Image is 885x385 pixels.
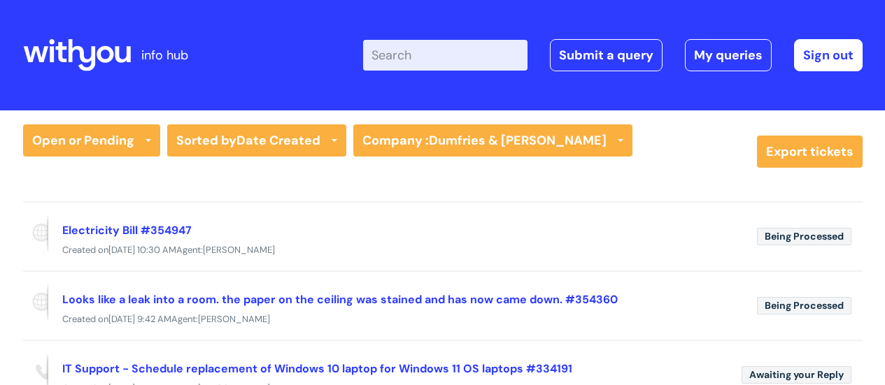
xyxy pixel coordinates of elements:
[203,244,275,256] span: [PERSON_NAME]
[757,228,851,245] span: Being Processed
[62,223,192,238] a: Electricity Bill #354947
[757,136,863,168] a: Export tickets
[429,132,607,149] strong: Dumfries & [PERSON_NAME]
[23,283,48,322] span: Reported via portal
[167,124,346,157] a: Sorted byDate Created
[550,39,663,71] a: Submit a query
[198,313,270,325] span: [PERSON_NAME]
[685,39,772,71] a: My queries
[794,39,863,71] a: Sign out
[23,242,863,259] div: Created on Agent:
[108,244,176,256] span: [DATE] 10:30 AM
[236,132,320,149] b: Date Created
[62,292,618,307] a: Looks like a leak into a room. the paper on the ceiling was stained and has now came down. #354360
[23,214,48,253] span: Reported via portal
[62,361,572,376] a: IT Support - Schedule replacement of Windows 10 laptop for Windows 11 OS laptops #334191
[141,44,188,66] p: info hub
[23,124,160,157] a: Open or Pending
[108,313,171,325] span: [DATE] 9:42 AM
[742,366,851,384] span: Awaiting your Reply
[363,40,528,71] input: Search
[363,39,863,71] div: | -
[23,311,863,328] div: Created on Agent:
[353,124,632,157] a: Company :Dumfries & [PERSON_NAME]
[757,297,851,314] span: Being Processed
